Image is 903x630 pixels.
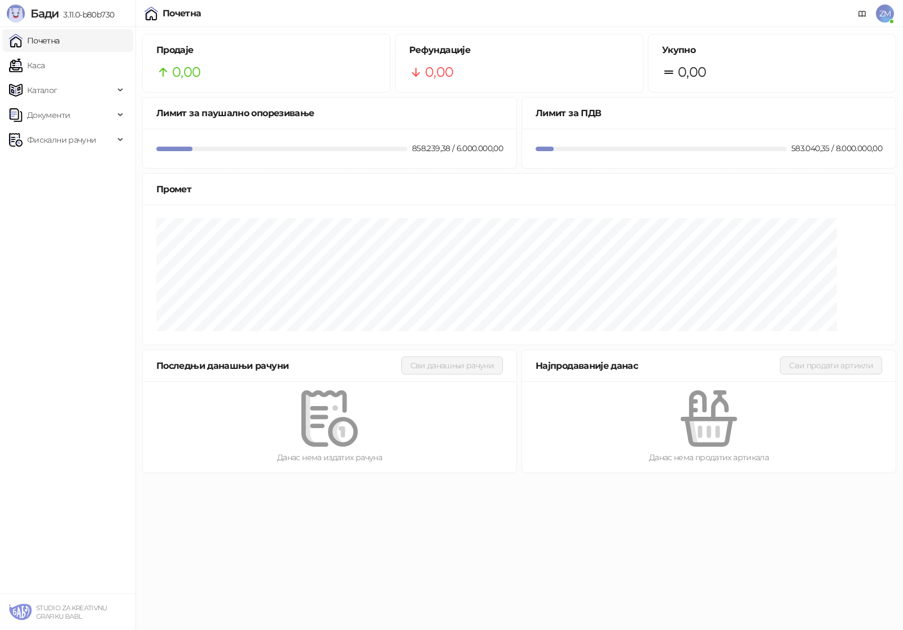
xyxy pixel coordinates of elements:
span: 0,00 [678,61,706,83]
div: Данас нема продатих артикала [540,451,878,464]
img: Logo [7,5,25,23]
h5: Продаје [156,43,376,57]
h5: Укупно [662,43,882,57]
button: Сви данашњи рачуни [401,356,503,375]
span: Документи [27,104,70,126]
div: Промет [156,182,882,196]
div: Почетна [163,9,201,18]
a: Каса [9,54,45,77]
div: 858.239,38 / 6.000.000,00 [410,142,505,155]
div: Последњи данашњи рачуни [156,359,401,373]
span: Фискални рачуни [27,129,96,151]
a: Почетна [9,29,60,52]
a: Документација [853,5,871,23]
div: 583.040,35 / 8.000.000,00 [789,142,884,155]
span: 0,00 [425,61,453,83]
span: ZM [876,5,894,23]
div: Лимит за паушално опорезивање [156,106,503,120]
span: Бади [30,7,59,20]
div: Лимит за ПДВ [536,106,882,120]
h5: Рефундације [409,43,629,57]
span: 3.11.0-b80b730 [59,10,114,20]
small: STUDIO ZA KREATIVNU GRAFIKU BABL [36,604,107,620]
img: 64x64-companyLogo-4d0a4515-02ce-43d0-8af4-3da660a44a69.png [9,601,32,623]
div: Најпродаваније данас [536,359,780,373]
span: 0,00 [172,61,200,83]
div: Данас нема издатих рачуна [161,451,498,464]
button: Сви продати артикли [780,356,882,375]
span: Каталог [27,79,58,102]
